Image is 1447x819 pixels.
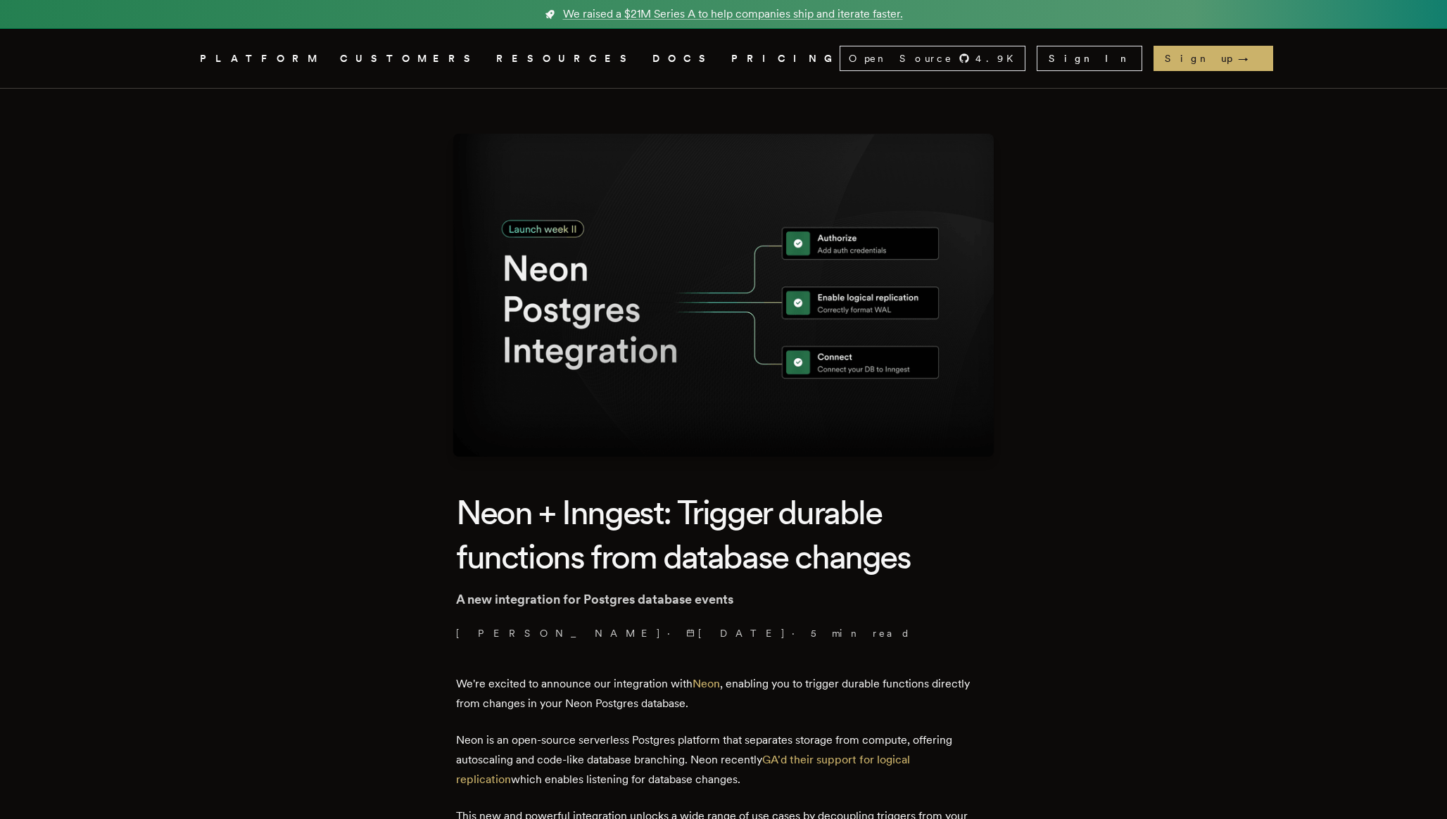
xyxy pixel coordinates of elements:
span: Open Source [849,51,953,65]
p: · · [456,626,991,640]
span: 5 min read [811,626,911,640]
img: Featured image for Neon + Inngest: Trigger durable functions from database changes blog post [453,134,994,457]
a: GA'd their support for logical replication [456,753,910,786]
a: PRICING [731,50,840,68]
a: CUSTOMERS [340,50,479,68]
button: PLATFORM [200,50,323,68]
p: Neon is an open-source serverless Postgres platform that separates storage from compute, offering... [456,730,991,789]
p: A new integration for Postgres database events [456,590,991,609]
a: [PERSON_NAME] [456,626,662,640]
span: We raised a $21M Series A to help companies ship and iterate faster. [563,6,903,23]
p: We're excited to announce our integration with , enabling you to trigger durable functions direct... [456,674,991,713]
a: DOCS [652,50,714,68]
span: → [1238,51,1262,65]
span: 4.9 K [975,51,1022,65]
a: Sign In [1037,46,1142,71]
a: Neon [693,677,720,690]
h1: Neon + Inngest: Trigger durable functions from database changes [456,490,991,578]
nav: Global [160,29,1287,88]
button: RESOURCES [496,50,636,68]
a: Sign up [1154,46,1273,71]
span: [DATE] [686,626,786,640]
